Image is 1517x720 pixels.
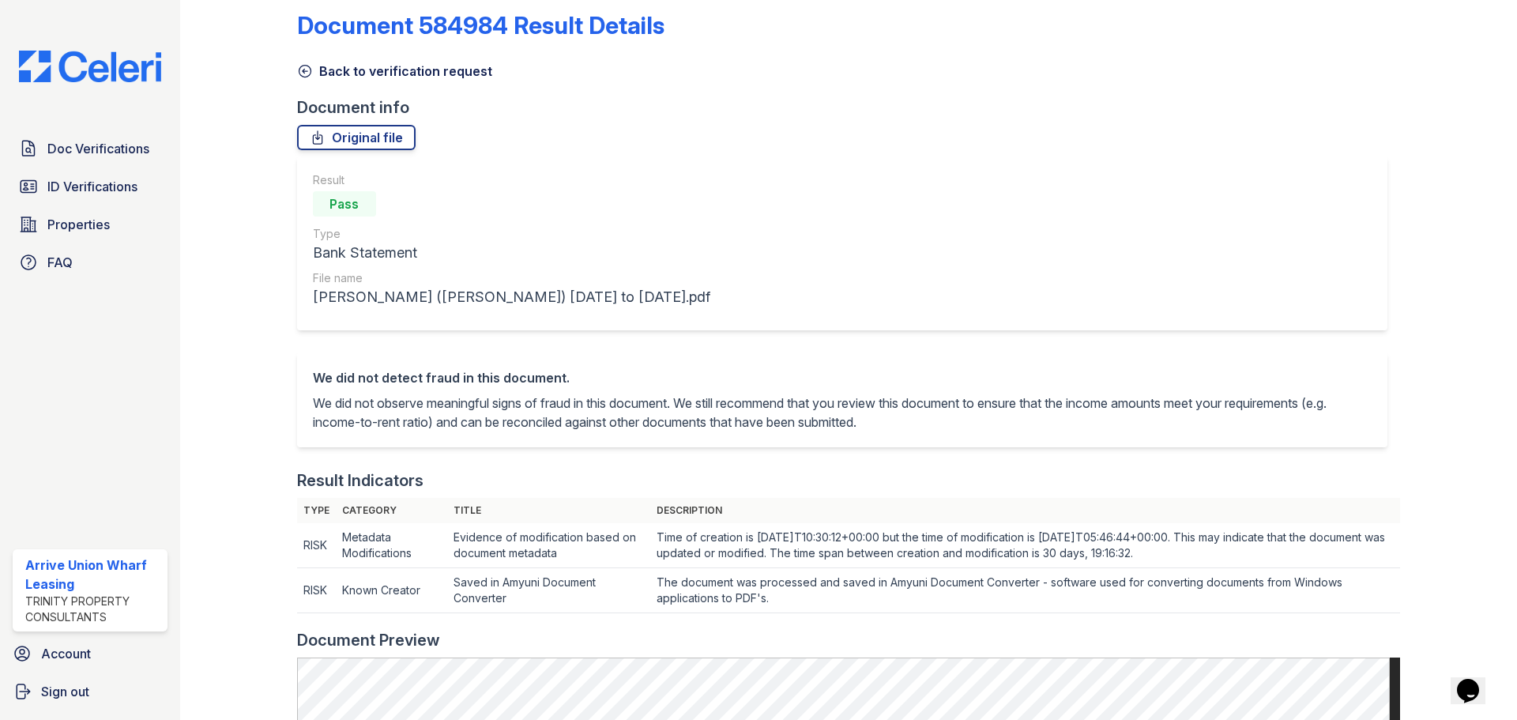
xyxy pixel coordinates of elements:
[336,523,447,568] td: Metadata Modifications
[297,96,1400,119] div: Document info
[25,594,161,625] div: Trinity Property Consultants
[297,629,440,651] div: Document Preview
[297,125,416,150] a: Original file
[447,523,650,568] td: Evidence of modification based on document metadata
[297,523,336,568] td: RISK
[650,523,1400,568] td: Time of creation is [DATE]T10:30:12+00:00 but the time of modification is [DATE]T05:46:44+00:00. ...
[1451,657,1501,704] iframe: chat widget
[650,498,1400,523] th: Description
[13,171,168,202] a: ID Verifications
[6,51,174,82] img: CE_Logo_Blue-a8612792a0a2168367f1c8372b55b34899dd931a85d93a1a3d3e32e68fde9ad4.png
[297,62,492,81] a: Back to verification request
[297,11,664,40] a: Document 584984 Result Details
[47,139,149,158] span: Doc Verifications
[13,247,168,278] a: FAQ
[336,568,447,613] td: Known Creator
[41,644,91,663] span: Account
[47,177,137,196] span: ID Verifications
[13,209,168,240] a: Properties
[313,191,376,217] div: Pass
[6,676,174,707] a: Sign out
[313,172,710,188] div: Result
[47,253,73,272] span: FAQ
[313,242,710,264] div: Bank Statement
[447,568,650,613] td: Saved in Amyuni Document Converter
[13,133,168,164] a: Doc Verifications
[313,368,1372,387] div: We did not detect fraud in this document.
[313,270,710,286] div: File name
[313,286,710,308] div: [PERSON_NAME] ([PERSON_NAME]) [DATE] to [DATE].pdf
[313,394,1372,432] p: We did not observe meaningful signs of fraud in this document. We still recommend that you review...
[313,226,710,242] div: Type
[297,568,336,613] td: RISK
[6,638,174,669] a: Account
[297,469,423,492] div: Result Indicators
[41,682,89,701] span: Sign out
[447,498,650,523] th: Title
[25,556,161,594] div: Arrive Union Wharf Leasing
[336,498,447,523] th: Category
[47,215,110,234] span: Properties
[650,568,1400,613] td: The document was processed and saved in Amyuni Document Converter - software used for converting ...
[297,498,336,523] th: Type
